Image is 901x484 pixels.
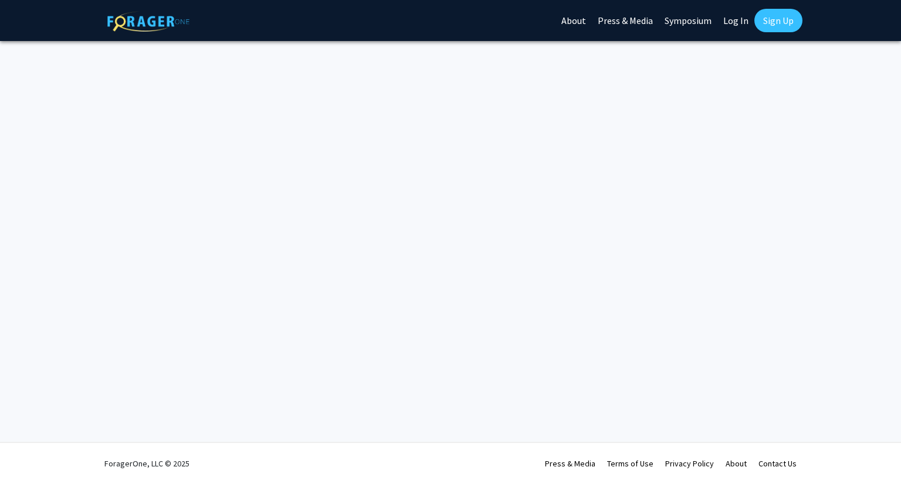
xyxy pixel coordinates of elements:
[726,458,747,469] a: About
[607,458,653,469] a: Terms of Use
[107,11,189,32] img: ForagerOne Logo
[754,9,802,32] a: Sign Up
[545,458,595,469] a: Press & Media
[104,443,189,484] div: ForagerOne, LLC © 2025
[758,458,797,469] a: Contact Us
[665,458,714,469] a: Privacy Policy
